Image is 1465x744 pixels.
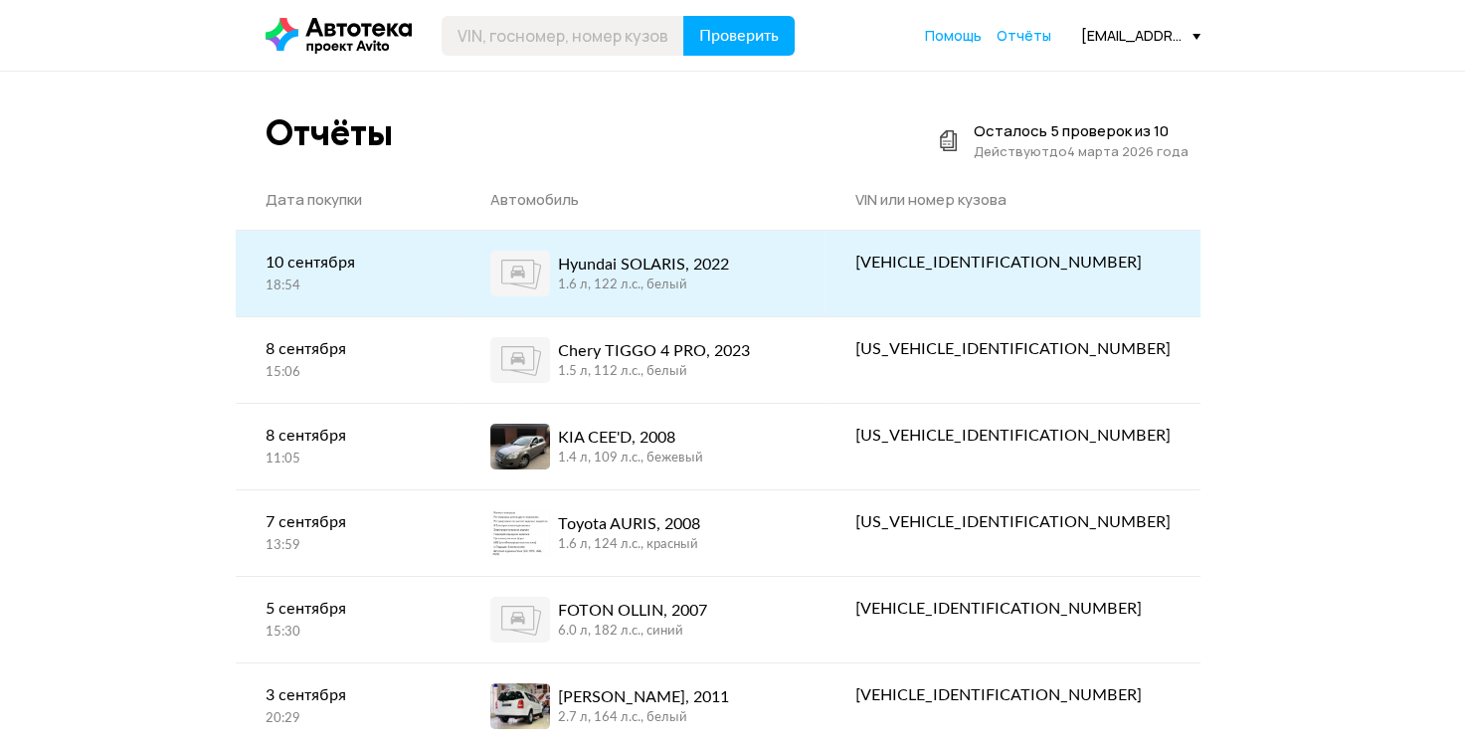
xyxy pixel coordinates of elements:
button: Проверить [683,16,795,56]
div: 8 сентября [266,424,431,448]
a: FOTON OLLIN, 20076.0 л, 182 л.c., синий [460,577,825,662]
div: [PERSON_NAME], 2011 [558,685,729,709]
div: 15:06 [266,364,431,382]
div: 13:59 [266,537,431,555]
div: Chery TIGGO 4 PRO, 2023 [558,339,750,363]
div: VIN или номер кузова [854,190,1170,210]
div: [VEHICLE_IDENTIFICATION_NUMBER] [854,597,1170,621]
a: Hyundai SOLARIS, 20221.6 л, 122 л.c., белый [460,231,825,316]
a: [VEHICLE_IDENTIFICATION_NUMBER] [824,231,1199,294]
div: 1.5 л, 112 л.c., белый [558,363,750,381]
div: 8 сентября [266,337,431,361]
span: Отчёты [997,26,1051,45]
a: 10 сентября18:54 [236,231,460,315]
div: 10 сентября [266,251,431,275]
a: Помощь [925,26,982,46]
a: [US_VEHICLE_IDENTIFICATION_NUMBER] [824,490,1199,554]
div: KIA CEE'D, 2008 [558,426,703,450]
a: [US_VEHICLE_IDENTIFICATION_NUMBER] [824,404,1199,467]
div: 1.6 л, 122 л.c., белый [558,277,729,294]
a: Отчёты [997,26,1051,46]
a: 7 сентября13:59 [236,490,460,575]
div: 1.6 л, 124 л.c., красный [558,536,700,554]
div: [VEHICLE_IDENTIFICATION_NUMBER] [854,683,1170,707]
div: Автомобиль [490,190,796,210]
a: Chery TIGGO 4 PRO, 20231.5 л, 112 л.c., белый [460,317,825,403]
div: Осталось 5 проверок из 10 [974,121,1189,141]
div: [US_VEHICLE_IDENTIFICATION_NUMBER] [854,337,1170,361]
span: Помощь [925,26,982,45]
a: 8 сентября15:06 [236,317,460,402]
div: Дата покупки [266,190,431,210]
div: FOTON OLLIN, 2007 [558,599,707,623]
div: 5 сентября [266,597,431,621]
div: Hyundai SOLARIS, 2022 [558,253,729,277]
a: 5 сентября15:30 [236,577,460,661]
div: [VEHICLE_IDENTIFICATION_NUMBER] [854,251,1170,275]
div: [EMAIL_ADDRESS][DOMAIN_NAME] [1081,26,1200,45]
div: 1.4 л, 109 л.c., бежевый [558,450,703,467]
div: 2.7 л, 164 л.c., белый [558,709,729,727]
div: 3 сентября [266,683,431,707]
a: [VEHICLE_IDENTIFICATION_NUMBER] [824,577,1199,641]
div: 20:29 [266,710,431,728]
a: Toyota AURIS, 20081.6 л, 124 л.c., красный [460,490,825,576]
a: [VEHICLE_IDENTIFICATION_NUMBER] [824,663,1199,727]
a: [US_VEHICLE_IDENTIFICATION_NUMBER] [824,317,1199,381]
span: Проверить [699,28,779,44]
div: [US_VEHICLE_IDENTIFICATION_NUMBER] [854,510,1170,534]
div: Toyota AURIS, 2008 [558,512,700,536]
div: 18:54 [266,278,431,295]
div: 15:30 [266,624,431,642]
a: KIA CEE'D, 20081.4 л, 109 л.c., бежевый [460,404,825,489]
input: VIN, госномер, номер кузова [442,16,684,56]
a: 8 сентября11:05 [236,404,460,488]
div: 7 сентября [266,510,431,534]
div: Действуют до 4 марта 2026 года [974,141,1189,161]
div: 11:05 [266,451,431,468]
div: Отчёты [266,111,393,154]
div: [US_VEHICLE_IDENTIFICATION_NUMBER] [854,424,1170,448]
div: 6.0 л, 182 л.c., синий [558,623,707,641]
